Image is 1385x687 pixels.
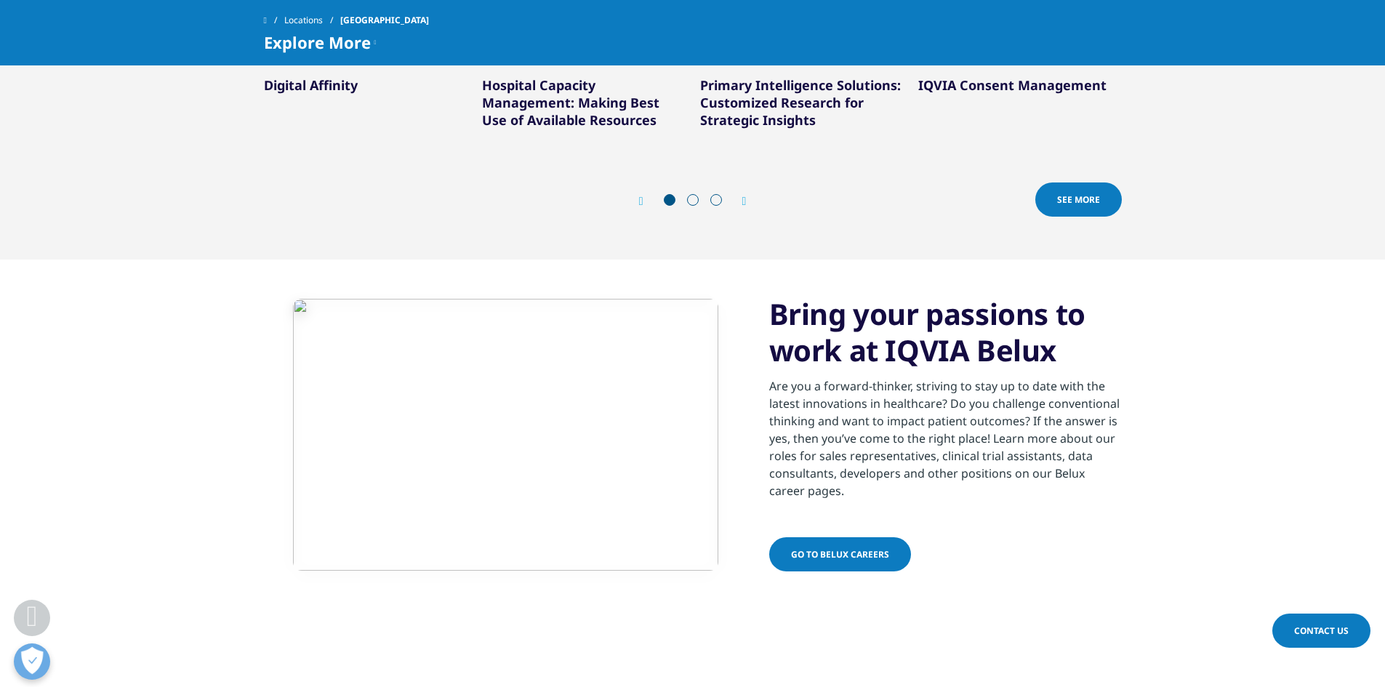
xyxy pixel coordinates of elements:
div: Previous slide [639,194,658,208]
div: Next slide [728,194,747,208]
a: Hospital Capacity Management: Making Best Use of Available Resources [482,76,659,129]
a: Contact Us [1272,614,1370,648]
a: Primary Intelligence Solutions: Customized Research for Strategic Insights [700,76,901,129]
span: [GEOGRAPHIC_DATA] [340,7,429,33]
button: Open Preferences [14,643,50,680]
h3: Bring your passions to work at IQVIA Belux [769,296,1122,369]
span: Contact Us [1294,624,1349,637]
a: SEE MORE [1035,182,1122,217]
a: Go to Belux careers [769,537,911,571]
span: SEE MORE [1057,193,1100,206]
a: Locations [284,7,340,33]
span: Go to Belux careers [791,548,889,561]
span: Explore More [264,33,371,51]
a: IQVIA Consent Management [918,76,1107,94]
a: Digital Affinity [264,76,358,94]
p: Are you a forward-thinker, striving to stay up to date with the latest innovations in healthcare?... [769,377,1122,508]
